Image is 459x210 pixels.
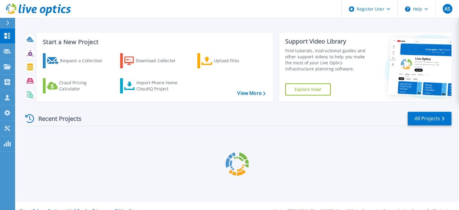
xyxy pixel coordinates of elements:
[43,78,110,93] a: Cloud Pricing Calculator
[285,48,372,72] div: Find tutorials, instructional guides and other support videos to help you make the most of your L...
[43,39,265,45] h3: Start a New Project
[136,55,184,67] div: Download Collector
[197,53,265,68] a: Upload Files
[60,55,108,67] div: Request a Collection
[43,53,110,68] a: Request a Collection
[285,83,331,95] a: Explore Now!
[59,80,107,92] div: Cloud Pricing Calculator
[285,37,372,45] div: Support Video Library
[408,112,451,125] a: All Projects
[214,55,262,67] div: Upload Files
[23,111,90,126] div: Recent Projects
[237,90,265,96] a: View More
[136,80,183,92] div: Import Phone Home CloudIQ Project
[445,6,450,11] span: AS
[120,53,187,68] a: Download Collector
